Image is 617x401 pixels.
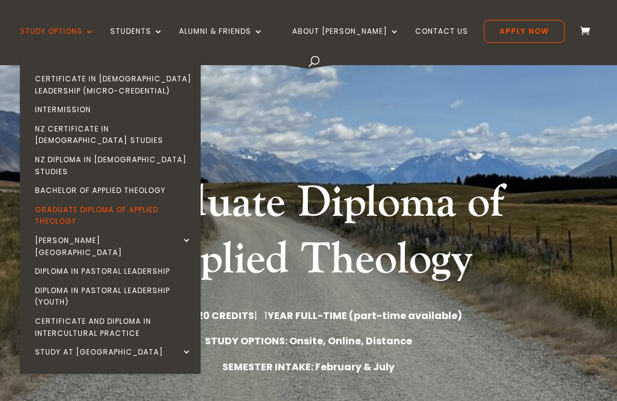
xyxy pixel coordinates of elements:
a: About [PERSON_NAME] [292,27,399,55]
a: Bachelor of Applied Theology [23,181,204,200]
a: [PERSON_NAME][GEOGRAPHIC_DATA] [23,231,204,262]
a: NZ Certificate in [DEMOGRAPHIC_DATA] Studies [23,119,204,150]
a: Study Options [20,27,95,55]
strong: 120 CREDITS [193,309,254,323]
a: Certificate and Diploma in Intercultural Practice [23,312,204,343]
a: Intermission [23,100,204,119]
a: Certificate in [DEMOGRAPHIC_DATA] Leadership (Micro-credential) [23,69,204,100]
a: NZ Diploma in [DEMOGRAPHIC_DATA] Studies [23,150,204,181]
a: Apply Now [484,20,565,43]
p: | | 1 [61,308,555,324]
a: Contact Us [415,27,468,55]
a: Alumni & Friends [179,27,263,55]
strong: STUDY OPTIONS: Onsite, Online, Distance [205,334,412,348]
strong: YEAR FULL-TIME (part-time available) [268,309,462,323]
a: Study at [GEOGRAPHIC_DATA] [23,343,204,362]
a: Students [110,27,163,55]
h1: Graduate Diploma of Applied Theology [83,175,534,294]
a: Diploma in Pastoral Leadership [23,262,204,281]
a: Diploma in Pastoral Leadership (Youth) [23,281,204,312]
a: Graduate Diploma of Applied Theology [23,200,204,231]
strong: SEMESTER INTAKE: February & July [222,360,395,374]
